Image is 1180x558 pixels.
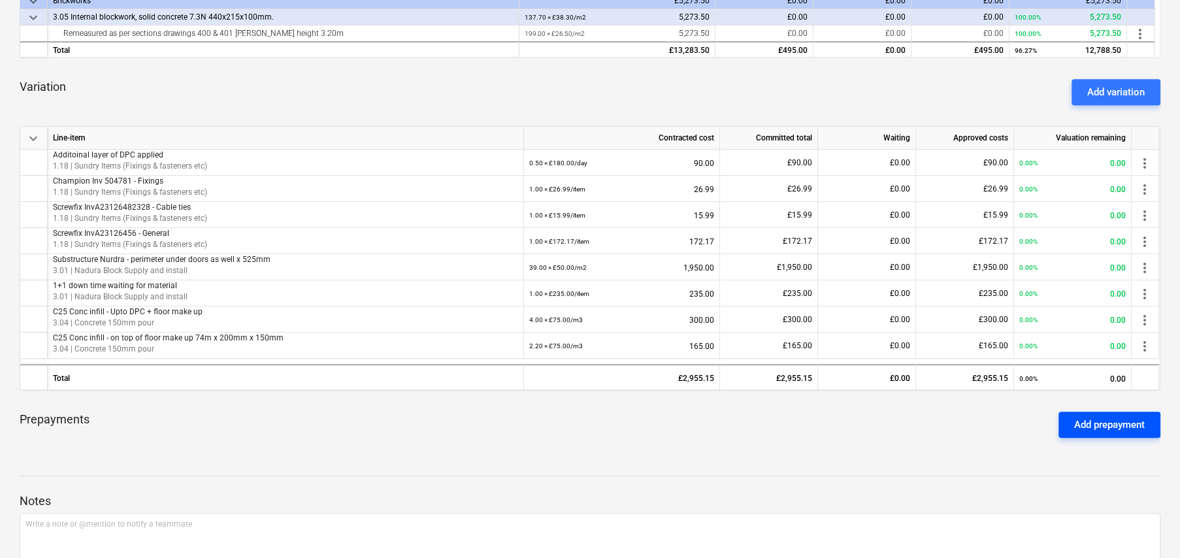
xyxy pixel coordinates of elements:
div: Contracted cost [524,127,720,150]
small: 96.27% [1015,47,1037,54]
small: 4.00 × £75.00 / m3 [529,316,583,323]
small: 2.20 × £75.00 / m3 [529,342,583,350]
span: £26.99 [983,184,1008,193]
p: 1.18 | Sundry Items (Fixings & fasteners etc) [53,239,518,250]
small: 0.50 × £180.00 / day [529,159,587,167]
span: £26.99 [787,184,812,193]
div: Add variation [1087,84,1145,101]
span: £165.00 [979,341,1008,350]
small: 1.00 × £235.00 / item [529,290,589,297]
div: £2,955.15 [524,364,720,390]
span: more_vert [1137,286,1153,302]
span: more_vert [1132,26,1148,42]
small: 0.00% [1019,316,1038,323]
small: 1.00 × £26.99 / item [529,186,585,193]
div: Remeasured as per sections drawings 400 & 401 [PERSON_NAME] height 3.20m [53,25,514,42]
span: £0.00 [890,184,910,193]
p: Champion Inv 504781 - Fixings [53,176,518,187]
span: £15.99 [983,210,1008,220]
div: 0.00 [1019,254,1126,281]
div: Total [48,364,524,390]
small: 0.00% [1019,212,1038,219]
span: £0.00 [787,12,808,22]
div: £2,955.15 [916,364,1014,390]
small: 0.00% [1019,375,1038,382]
span: more_vert [1137,312,1153,328]
p: 1.18 | Sundry Items (Fixings & fasteners etc) [53,161,518,172]
div: 0.00 [1019,150,1126,176]
span: keyboard_arrow_down [25,10,41,25]
p: Screwfix InvA23126456 - General [53,228,518,239]
div: 90.00 [529,150,714,176]
p: C25 Conc infill - Upto DPC + floor make up [53,306,518,318]
div: 0.00 [1019,306,1126,333]
p: Prepayments [20,412,90,438]
span: keyboard_arrow_down [25,131,41,146]
div: 0.00 [1019,333,1126,359]
span: £0.00 [890,263,910,272]
span: £235.00 [979,289,1008,298]
div: 26.99 [529,176,714,203]
small: 0.00% [1019,290,1038,297]
span: more_vert [1137,156,1153,171]
span: £0.00 [983,12,1004,22]
span: £300.00 [783,315,812,324]
span: £0.00 [983,29,1004,38]
small: 0.00% [1019,264,1038,271]
span: £1,950.00 [973,263,1008,272]
small: 0.00% [1019,159,1038,167]
span: £0.00 [890,237,910,246]
div: 0.00 [1019,365,1126,392]
small: 0.00% [1019,238,1038,245]
p: 1.18 | Sundry Items (Fixings & fasteners etc) [53,187,518,198]
div: Committed total [720,127,818,150]
div: £0.00 [813,41,911,57]
span: £0.00 [890,210,910,220]
small: 199.00 × £26.50 / m2 [525,30,585,37]
span: £90.00 [787,158,812,167]
span: more_vert [1137,182,1153,197]
div: 5,273.50 [525,9,710,25]
span: £0.00 [890,315,910,324]
span: £0.00 [885,12,906,22]
span: £172.17 [783,237,812,246]
div: 5,273.50 [1015,25,1121,42]
div: 5,273.50 [525,25,710,42]
span: £172.17 [979,237,1008,246]
span: £0.00 [787,29,808,38]
div: £2,955.15 [720,364,818,390]
p: 3.01 | Nadura Block Supply and install [53,291,518,303]
small: 1.00 × £172.17 / item [529,238,589,245]
small: 0.00% [1019,342,1038,350]
span: £165.00 [783,341,812,350]
span: £1,950.00 [777,263,812,272]
small: 0.00% [1019,186,1038,193]
div: 300.00 [529,306,714,333]
small: 100.00% [1015,30,1041,37]
div: Line-item [48,127,524,150]
div: 0.00 [1019,202,1126,229]
span: £300.00 [979,315,1008,324]
p: 3.04 | Concrete 150mm pour [53,344,518,355]
span: £0.00 [890,341,910,350]
span: more_vert [1137,234,1153,250]
span: more_vert [1137,338,1153,354]
div: 0.00 [1019,280,1126,307]
div: £0.00 [818,364,916,390]
span: £0.00 [885,29,906,38]
span: £0.00 [890,158,910,167]
p: C25 Conc infill - on top of floor make up 74m x 200mm x 150mm [53,333,518,344]
span: £0.00 [890,289,910,298]
small: 1.00 × £15.99 / item [529,212,585,219]
div: 235.00 [529,280,714,307]
span: £90.00 [983,158,1008,167]
p: Substructure Nurdra - perimeter under doors as well x 525mm [53,254,518,265]
div: 12,788.50 [1015,42,1121,59]
p: Variation [20,79,66,95]
div: 0.00 [1019,228,1126,255]
p: 3.04 | Concrete 150mm pour [53,318,518,329]
iframe: Chat Widget [1115,495,1180,558]
p: 1+1 down time waiting for material [53,280,518,291]
div: 0.00 [1019,176,1126,203]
